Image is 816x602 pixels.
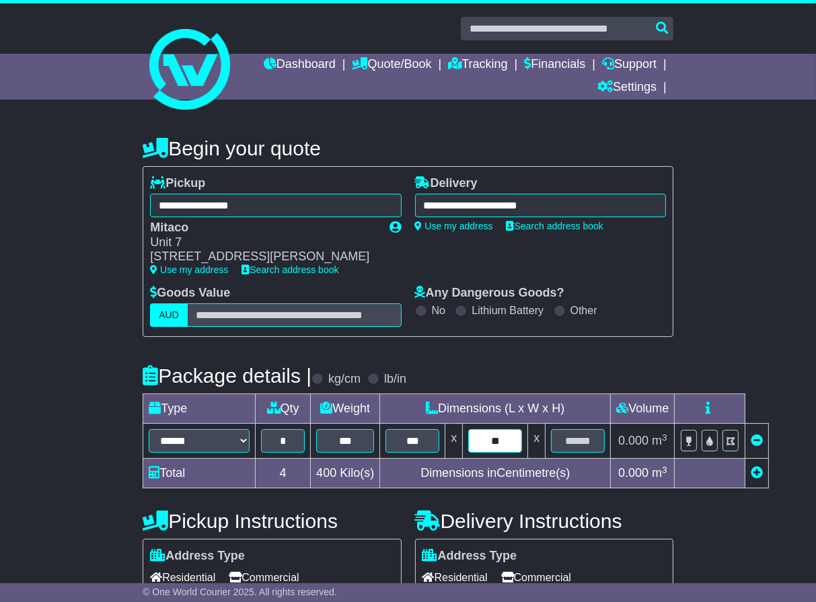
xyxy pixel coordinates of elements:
label: AUD [150,303,188,327]
sup: 3 [662,465,667,475]
label: kg/cm [328,372,361,387]
a: Remove this item [751,434,763,447]
h4: Begin your quote [143,137,673,159]
span: 0.000 [618,466,648,480]
span: 0.000 [618,434,648,447]
a: Support [602,54,657,77]
div: [STREET_ADDRESS][PERSON_NAME] [150,250,376,264]
td: Kilo(s) [311,459,380,488]
h4: Delivery Instructions [415,510,673,532]
td: 4 [256,459,311,488]
a: Add new item [751,466,763,480]
a: Use my address [415,221,493,231]
label: No [432,304,445,317]
h4: Package details | [143,365,311,387]
label: Pickup [150,176,205,191]
label: Address Type [422,549,517,564]
a: Search address book [242,264,338,275]
div: Mitaco [150,221,376,235]
span: Commercial [229,567,299,588]
label: Delivery [415,176,478,191]
span: Commercial [501,567,571,588]
h4: Pickup Instructions [143,510,401,532]
a: Settings [597,77,657,100]
label: Other [570,304,597,317]
td: Volume [611,394,675,424]
label: Lithium Battery [472,304,544,317]
span: 400 [316,466,336,480]
a: Quote/Book [353,54,432,77]
span: m [652,434,667,447]
label: Address Type [150,549,245,564]
a: Use my address [150,264,228,275]
td: x [528,424,546,459]
span: Residential [150,567,215,588]
td: Weight [311,394,380,424]
a: Financials [524,54,585,77]
div: Unit 7 [150,235,376,250]
label: lb/in [384,372,406,387]
td: Total [143,459,256,488]
td: Dimensions in Centimetre(s) [380,459,611,488]
sup: 3 [662,432,667,443]
td: x [445,424,463,459]
label: Any Dangerous Goods? [415,286,564,301]
a: Search address book [507,221,603,231]
span: Residential [422,567,488,588]
td: Type [143,394,256,424]
span: © One World Courier 2025. All rights reserved. [143,587,337,597]
label: Goods Value [150,286,230,301]
td: Qty [256,394,311,424]
a: Tracking [448,54,507,77]
span: m [652,466,667,480]
a: Dashboard [264,54,336,77]
td: Dimensions (L x W x H) [380,394,611,424]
